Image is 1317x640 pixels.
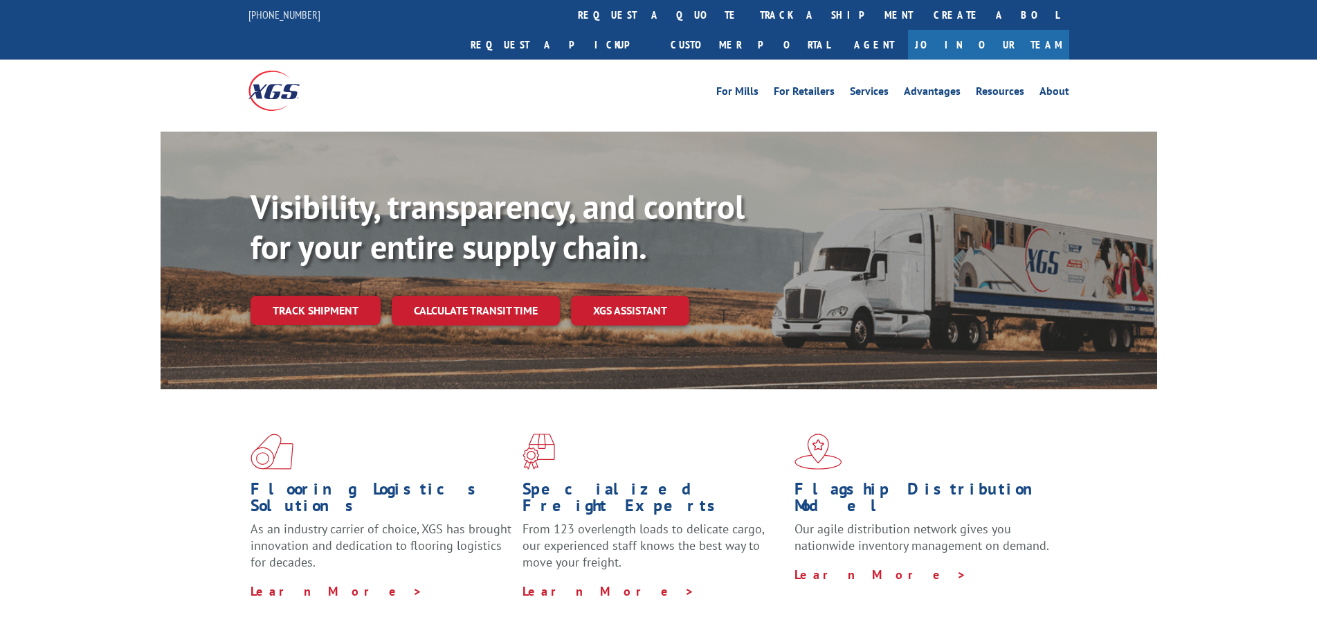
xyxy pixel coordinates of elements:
a: Request a pickup [460,30,660,60]
a: Services [850,86,889,101]
a: XGS ASSISTANT [571,296,689,326]
span: As an industry carrier of choice, XGS has brought innovation and dedication to flooring logistics... [251,521,511,570]
a: Resources [976,86,1024,101]
h1: Flagship Distribution Model [794,481,1056,521]
a: Agent [840,30,908,60]
a: Calculate transit time [392,296,560,326]
a: For Retailers [774,86,835,101]
b: Visibility, transparency, and control for your entire supply chain. [251,185,745,268]
img: xgs-icon-total-supply-chain-intelligence-red [251,434,293,470]
a: [PHONE_NUMBER] [248,8,320,21]
a: For Mills [716,86,759,101]
a: Learn More > [794,567,967,583]
a: Learn More > [251,583,423,599]
a: Track shipment [251,296,381,325]
a: About [1039,86,1069,101]
img: xgs-icon-flagship-distribution-model-red [794,434,842,470]
span: Our agile distribution network gives you nationwide inventory management on demand. [794,521,1049,553]
a: Advantages [904,86,961,101]
a: Learn More > [523,583,695,599]
img: xgs-icon-focused-on-flooring-red [523,434,555,470]
p: From 123 overlength loads to delicate cargo, our experienced staff knows the best way to move you... [523,521,784,583]
h1: Specialized Freight Experts [523,481,784,521]
a: Customer Portal [660,30,840,60]
h1: Flooring Logistics Solutions [251,481,512,521]
a: Join Our Team [908,30,1069,60]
